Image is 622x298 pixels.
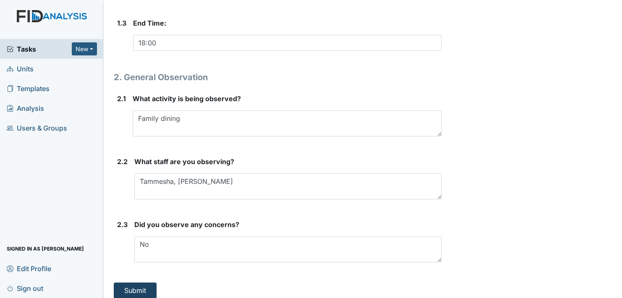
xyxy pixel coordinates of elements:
[7,62,34,75] span: Units
[7,82,50,95] span: Templates
[117,18,126,28] label: 1.3
[72,42,97,55] button: New
[133,94,241,103] span: What activity is being observed?
[7,121,67,134] span: Users & Groups
[7,242,84,255] span: Signed in as [PERSON_NAME]
[134,220,239,229] span: Did you observe any concerns?
[117,220,128,230] label: 2.3
[117,157,128,167] label: 2.2
[133,19,166,27] span: End Time:
[7,44,72,54] a: Tasks
[7,262,51,275] span: Edit Profile
[7,102,44,115] span: Analysis
[7,282,43,295] span: Sign out
[134,157,234,166] span: What staff are you observing?
[114,71,442,84] h1: 2. General Observation
[117,94,126,104] label: 2.1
